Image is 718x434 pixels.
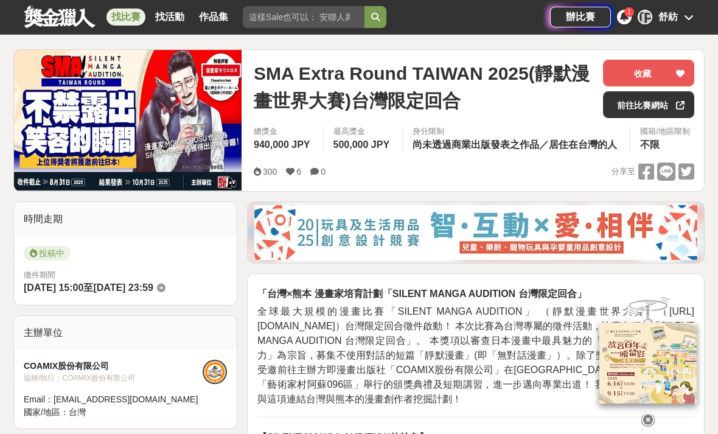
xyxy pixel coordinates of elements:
[413,125,620,138] div: 身分限制
[612,163,635,181] span: 分享至
[24,246,71,261] span: 投稿中
[296,167,301,177] span: 6
[257,306,694,404] span: 全球最大規模的漫畫比賽「SILENT MANGA AUDITION」 （靜默漫畫世界大賽）（[URL][DOMAIN_NAME]）台灣限定回合徵件啟動！ 本次比賽為台灣專屬的徵件活動，比賽名稱為...
[640,139,660,150] span: 不限
[24,282,83,293] span: [DATE] 15:00
[14,316,237,350] div: 主辦單位
[24,360,203,373] div: COAMIX股份有限公司
[254,125,313,138] span: 總獎金
[254,205,697,260] img: d4b53da7-80d9-4dd2-ac75-b85943ec9b32.jpg
[640,125,690,138] div: 國籍/地區限制
[69,407,86,417] span: 台灣
[603,60,694,86] button: 收藏
[14,50,242,191] img: Cover Image
[263,167,277,177] span: 300
[599,321,697,402] img: 968ab78a-c8e5-4181-8f9d-94c24feca916.png
[106,9,145,26] a: 找比賽
[603,91,694,118] a: 前往比賽網站
[333,139,390,150] span: 500,000 JPY
[257,289,587,299] strong: 「台灣×熊本 漫畫家培育計劃「SILENT MANGA AUDITION 台灣限定回合」
[24,393,203,406] div: Email： [EMAIL_ADDRESS][DOMAIN_NAME]
[658,10,678,24] div: 舒紡
[254,139,310,150] span: 940,000 JPY
[321,167,326,177] span: 0
[24,373,203,383] div: 協辦/執行： COAMIX股份有限公司
[93,282,153,293] span: [DATE] 23:59
[14,202,237,236] div: 時間走期
[333,125,393,138] span: 最高獎金
[24,407,69,417] span: 國家/地區：
[413,139,617,150] span: 尚未透過商業出版發表之作品／居住在台灣的人
[24,270,55,279] span: 徵件期間
[243,6,364,28] input: 這樣Sale也可以： 安聯人壽創意銷售法募集
[254,60,593,114] span: SMA Extra Round TAIWAN 2025(靜默漫畫世界大賽)台灣限定回合
[83,282,93,293] span: 至
[150,9,189,26] a: 找活動
[550,7,611,27] a: 辦比賽
[638,10,652,24] div: [PERSON_NAME]
[194,9,233,26] a: 作品集
[627,9,631,15] span: 1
